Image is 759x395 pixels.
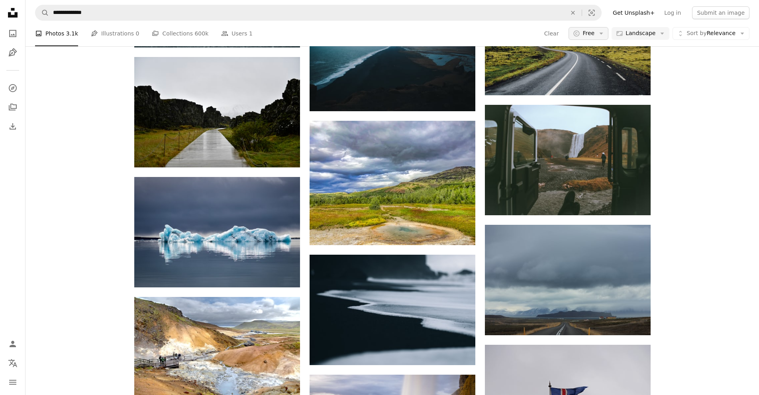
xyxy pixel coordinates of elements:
[310,1,475,111] img: aerial photo of mountains and body of water
[5,118,21,134] a: Download History
[569,27,608,40] button: Free
[134,349,300,356] a: a group of people on a rocky hill
[5,26,21,41] a: Photos
[35,5,602,21] form: Find visuals sitewide
[626,29,655,37] span: Landscape
[608,6,659,19] a: Get Unsplash+
[673,27,749,40] button: Sort byRelevance
[136,29,139,38] span: 0
[692,6,749,19] button: Submit an image
[686,30,706,36] span: Sort by
[5,5,21,22] a: Home — Unsplash
[686,29,735,37] span: Relevance
[5,80,21,96] a: Explore
[5,45,21,61] a: Illustrations
[582,5,601,20] button: Visual search
[310,52,475,59] a: aerial photo of mountains and body of water
[485,156,651,163] a: people standing around waterfall
[152,21,208,46] a: Collections 600k
[485,276,651,283] a: a road with mountains in the background
[310,121,475,245] img: green grass field near lake under blue sky during daytime
[485,225,651,335] img: a road with mountains in the background
[582,29,594,37] span: Free
[134,228,300,236] a: brown mountain near body of water
[134,57,300,167] img: a wooden walkway in the middle of a grassy field
[612,27,669,40] button: Landscape
[5,336,21,352] a: Log in / Sign up
[544,27,559,40] button: Clear
[485,105,651,215] img: people standing around waterfall
[134,108,300,116] a: a wooden walkway in the middle of a grassy field
[310,306,475,313] a: a black and white photo of a beach
[35,5,49,20] button: Search Unsplash
[310,179,475,186] a: green grass field near lake under blue sky during daytime
[249,29,253,38] span: 1
[5,374,21,390] button: Menu
[134,177,300,287] img: brown mountain near body of water
[5,355,21,371] button: Language
[659,6,686,19] a: Log in
[5,99,21,115] a: Collections
[310,255,475,365] img: a black and white photo of a beach
[564,5,582,20] button: Clear
[194,29,208,38] span: 600k
[91,21,139,46] a: Illustrations 0
[221,21,253,46] a: Users 1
